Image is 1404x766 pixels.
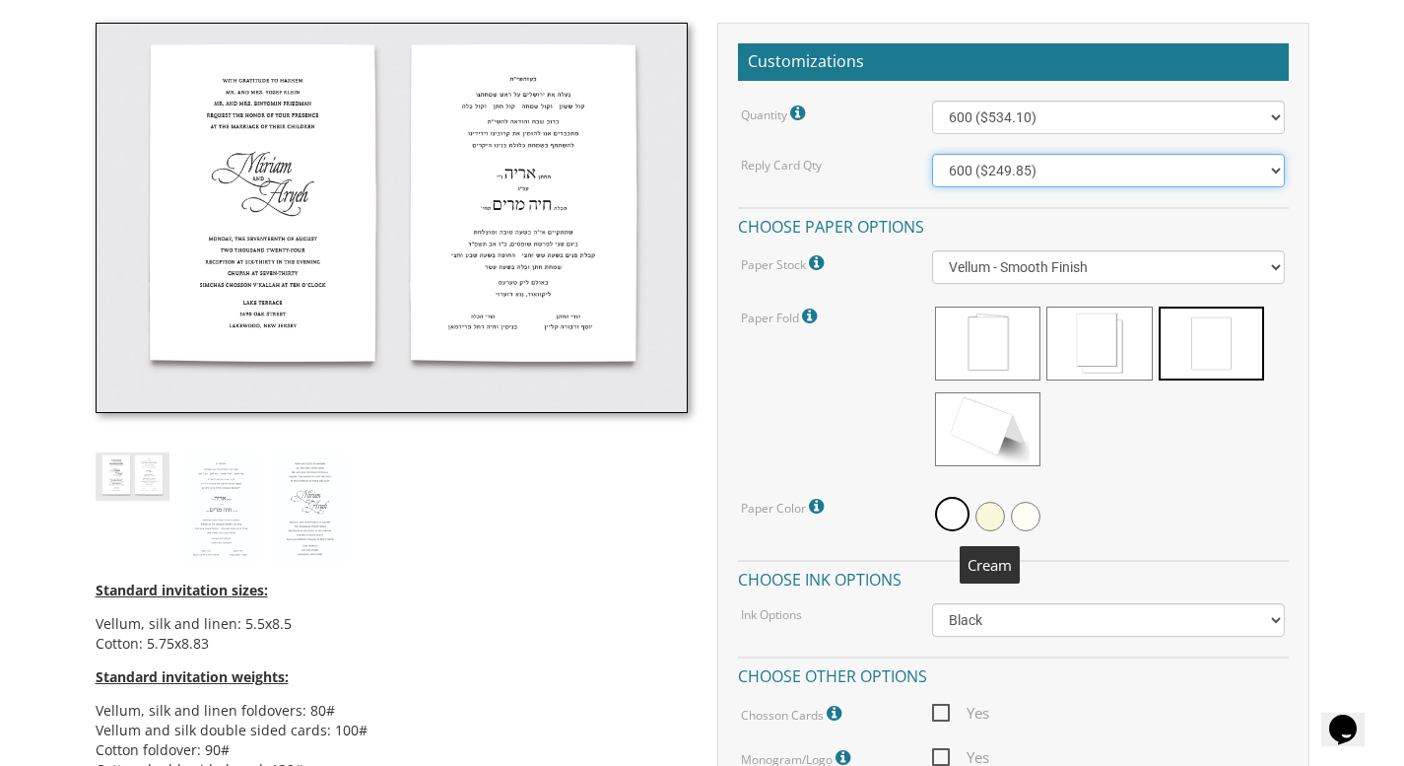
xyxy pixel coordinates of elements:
[96,453,169,501] img: style13_thumb.jpg
[184,453,258,567] img: style13_heb.jpg
[273,453,347,567] img: style13_eng.jpg
[741,250,829,276] label: Paper Stock
[738,207,1289,242] h4: Choose paper options
[741,304,822,329] label: Paper Fold
[96,614,688,634] li: Vellum, silk and linen: 5.5x8.5
[96,23,688,413] img: style13_thumb.jpg
[96,634,688,654] li: Cotton: 5.75x8.83
[1321,687,1384,746] iframe: chat widget
[96,667,289,686] span: Standard invitation weights:
[741,701,846,727] label: Chosson Cards
[741,606,802,623] label: Ink Options
[741,101,810,126] label: Quantity
[741,157,822,174] label: Reply Card Qty
[96,740,688,760] li: Cotton foldover: 90#
[932,701,989,726] span: Yes
[741,494,829,520] label: Paper Color
[738,560,1289,594] h4: Choose ink options
[96,701,688,721] li: Vellum, silk and linen foldovers: 80#
[738,657,1289,691] h4: Choose other options
[96,721,688,740] li: Vellum and silk double sided cards: 100#
[738,43,1289,81] h2: Customizations
[96,581,268,599] span: Standard invitation sizes:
